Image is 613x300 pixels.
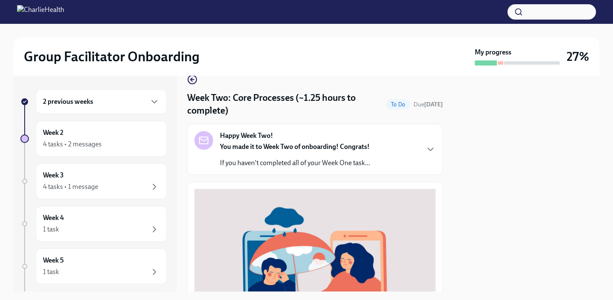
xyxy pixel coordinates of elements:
div: 1 task [43,267,59,277]
h3: 27% [567,49,589,64]
a: Week 41 task [20,206,167,242]
a: Week 24 tasks • 2 messages [20,121,167,157]
strong: My progress [475,48,511,57]
img: CharlieHealth [17,5,64,19]
span: To Do [386,101,410,108]
strong: You made it to Week Two of onboarding! Congrats! [220,143,370,151]
div: 4 tasks • 1 message [43,182,98,191]
h2: Group Facilitator Onboarding [24,48,200,65]
p: If you haven't completed all of your Week One task... [220,158,370,168]
strong: [DATE] [424,101,443,108]
a: Week 51 task [20,249,167,284]
h6: 2 previous weeks [43,97,93,106]
div: 4 tasks • 2 messages [43,140,102,149]
h6: Week 3 [43,171,64,180]
h6: Week 4 [43,213,64,223]
span: Due [413,101,443,108]
div: 1 task [43,225,59,234]
h4: Week Two: Core Processes (~1.25 hours to complete) [187,91,382,117]
div: 2 previous weeks [36,89,167,114]
h6: Week 5 [43,256,64,265]
span: October 6th, 2025 10:00 [413,100,443,109]
h6: Week 2 [43,128,63,137]
a: Week 34 tasks • 1 message [20,163,167,199]
strong: Happy Week Two! [220,131,273,140]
